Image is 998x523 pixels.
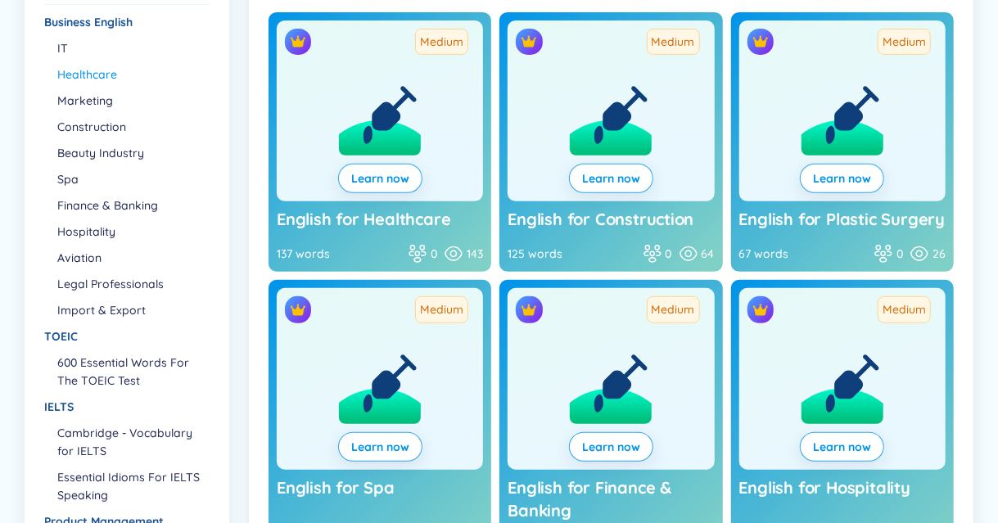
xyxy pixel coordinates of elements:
span: Medium [878,296,931,322]
div: 125 words [508,245,635,263]
span: 0 [666,245,672,263]
span: English for Hospitality [739,477,910,498]
span: 143 [467,245,483,263]
li: Import & Export [57,301,208,319]
span: Medium [415,296,468,322]
span: Medium [647,296,700,322]
button: Learn now [569,432,653,462]
span: Learn now [813,439,871,455]
li: Cambridge - Vocabulary for IELTS [57,424,208,460]
span: English for Finance & Banking [508,477,671,521]
span: 64 [702,245,715,263]
a: English for Spa [277,476,483,522]
img: crown icon [290,302,306,318]
span: English for Spa [277,477,395,498]
li: Legal Professionals [57,275,208,293]
div: IELTS [44,398,208,416]
div: TOEIC [44,327,208,345]
li: Aviation [57,249,208,267]
li: Hospitality [57,223,208,241]
div: 137 words [277,245,401,263]
button: Learn now [338,432,422,462]
span: Learn now [582,439,640,455]
li: Essential Idioms For IELTS Speaking [57,468,208,504]
span: 0 [896,245,903,263]
li: 600 Essential Words For The TOEIC Test [57,354,208,390]
span: 0 [431,245,437,263]
div: 67 words [739,245,867,263]
button: Learn now [800,432,884,462]
span: Learn now [351,439,409,455]
img: crown icon [752,302,769,318]
a: English for Hospitality [739,476,946,522]
span: 26 [933,245,946,263]
img: crown icon [521,302,537,318]
a: English for Finance & Banking [508,476,714,522]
